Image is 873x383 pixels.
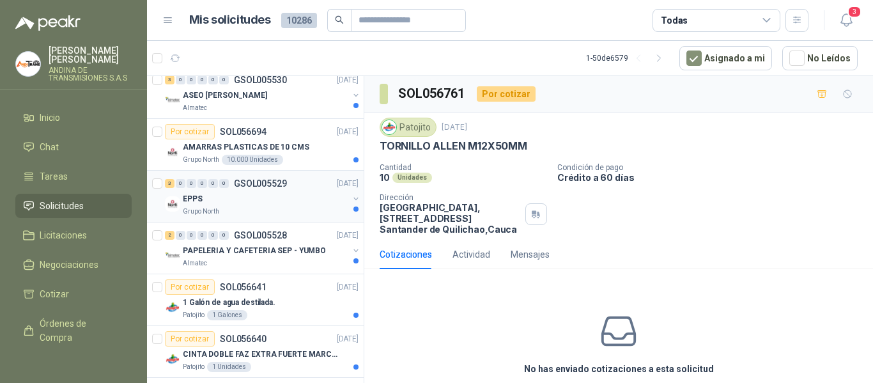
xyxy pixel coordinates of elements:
p: Cantidad [380,163,547,172]
div: Unidades [392,173,432,183]
h3: No has enviado cotizaciones a esta solicitud [524,362,714,376]
p: SOL056694 [220,127,267,136]
p: 10 [380,172,390,183]
div: 0 [197,179,207,188]
div: Por cotizar [165,279,215,295]
div: Patojito [380,118,436,137]
p: Crédito a 60 días [557,172,868,183]
p: [DATE] [337,230,359,242]
a: 2 0 0 0 0 0 GSOL005528[DATE] Company LogoPAPELERIA Y CAFETERIA SEP - YUMBOAlmatec [165,228,361,269]
p: Grupo North [183,155,219,165]
span: Tareas [40,169,68,184]
a: Órdenes de Compra [15,311,132,350]
p: [DATE] [337,333,359,345]
div: Todas [661,13,688,27]
img: Company Logo [382,120,396,134]
a: Negociaciones [15,253,132,277]
button: Asignado a mi [679,46,772,70]
a: Tareas [15,164,132,189]
div: 0 [176,231,185,240]
div: 0 [208,231,218,240]
div: 0 [208,75,218,84]
img: Company Logo [165,248,180,263]
p: ANDINA DE TRANSMISIONES S.A.S [49,66,132,82]
p: [PERSON_NAME] [PERSON_NAME] [49,46,132,64]
button: 3 [835,9,858,32]
p: [DATE] [337,178,359,190]
p: GSOL005528 [234,231,287,240]
span: Licitaciones [40,228,87,242]
a: 3 0 0 0 0 0 GSOL005529[DATE] Company LogoEPPSGrupo North [165,176,361,217]
div: 0 [187,75,196,84]
div: 1 Galones [207,310,247,320]
p: ASEO [PERSON_NAME] [183,90,267,102]
a: Licitaciones [15,223,132,247]
div: 0 [176,179,185,188]
button: No Leídos [782,46,858,70]
span: Cotizar [40,287,69,301]
p: 1 Galón de agua destilada. [183,297,275,309]
p: Patojito [183,310,205,320]
p: AMARRAS PLASTICAS DE 10 CMS [183,141,309,153]
p: [DATE] [337,281,359,293]
span: search [335,15,344,24]
div: 10.000 Unidades [222,155,283,165]
span: Inicio [40,111,60,125]
h3: SOL056761 [398,84,467,104]
img: Company Logo [165,145,180,160]
p: CINTA DOBLE FAZ EXTRA FUERTE MARCA:3M [183,348,342,361]
a: Inicio [15,106,132,130]
span: Órdenes de Compra [40,317,120,345]
p: EPPS [183,193,203,205]
div: Cotizaciones [380,247,432,262]
p: PAPELERIA Y CAFETERIA SEP - YUMBO [183,245,326,257]
img: Company Logo [16,52,40,76]
p: TORNILLO ALLEN M12X50MM [380,139,527,153]
div: 3 [165,75,174,84]
span: 3 [847,6,861,18]
span: Negociaciones [40,258,98,272]
img: Company Logo [165,196,180,212]
a: Solicitudes [15,194,132,218]
p: GSOL005530 [234,75,287,84]
div: 0 [219,231,229,240]
div: Actividad [452,247,490,262]
a: Por cotizarSOL056641[DATE] Company Logo1 Galón de agua destilada.Patojito1 Galones [147,274,364,326]
p: [DATE] [442,121,467,134]
span: Chat [40,140,59,154]
div: 1 Unidades [207,362,251,372]
div: 2 [165,231,174,240]
p: SOL056640 [220,334,267,343]
span: 10286 [281,13,317,28]
p: Patojito [183,362,205,372]
div: 0 [197,75,207,84]
p: Condición de pago [557,163,868,172]
div: Mensajes [511,247,550,262]
h1: Mis solicitudes [189,11,271,29]
p: [DATE] [337,74,359,86]
p: [DATE] [337,126,359,138]
a: 3 0 0 0 0 0 GSOL005530[DATE] Company LogoASEO [PERSON_NAME]Almatec [165,72,361,113]
div: 0 [187,231,196,240]
div: 1 - 50 de 6579 [586,48,669,68]
img: Company Logo [165,352,180,367]
p: SOL056641 [220,283,267,292]
div: Por cotizar [477,86,536,102]
div: 0 [208,179,218,188]
div: Por cotizar [165,331,215,347]
p: GSOL005529 [234,179,287,188]
img: Company Logo [165,300,180,315]
a: Por cotizarSOL056640[DATE] Company LogoCINTA DOBLE FAZ EXTRA FUERTE MARCA:3MPatojito1 Unidades [147,326,364,378]
div: 0 [187,179,196,188]
div: 0 [219,179,229,188]
div: 3 [165,179,174,188]
a: Chat [15,135,132,159]
p: Almatec [183,103,207,113]
div: 0 [197,231,207,240]
img: Logo peakr [15,15,81,31]
span: Solicitudes [40,199,84,213]
p: Dirección [380,193,520,202]
p: [GEOGRAPHIC_DATA], [STREET_ADDRESS] Santander de Quilichao , Cauca [380,202,520,235]
a: Por cotizarSOL056694[DATE] Company LogoAMARRAS PLASTICAS DE 10 CMSGrupo North10.000 Unidades [147,119,364,171]
div: Por cotizar [165,124,215,139]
